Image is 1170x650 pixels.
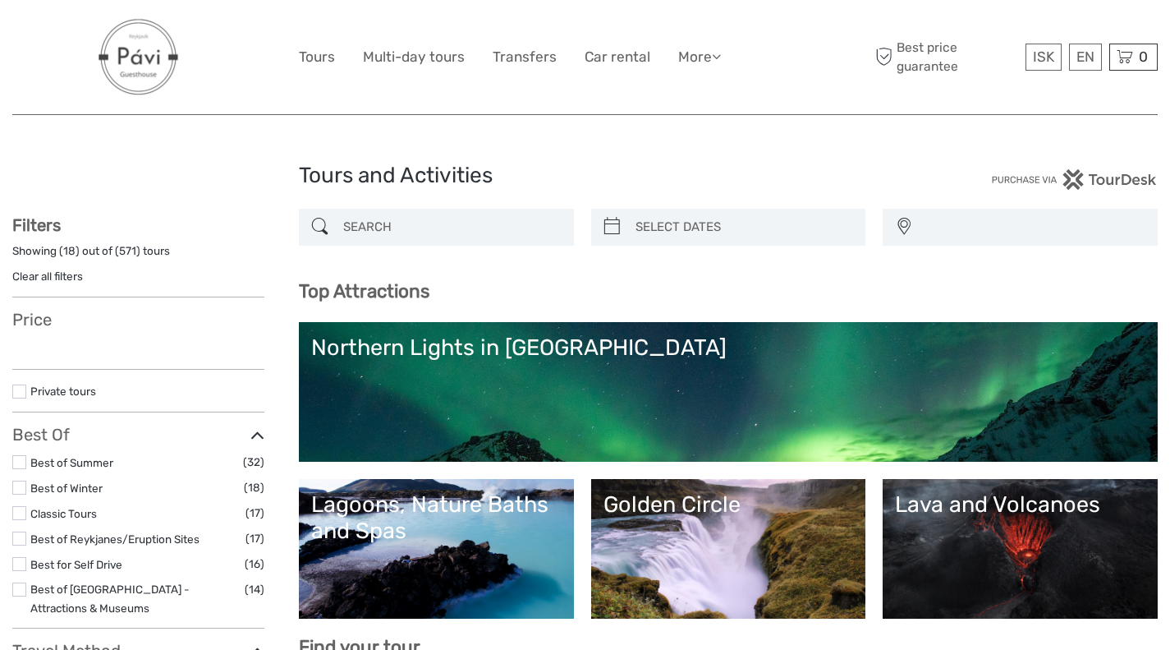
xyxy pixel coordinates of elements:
a: Transfers [493,45,557,69]
span: Best price guarantee [871,39,1021,75]
span: (32) [243,453,264,472]
a: Best of Winter [30,482,103,495]
img: PurchaseViaTourDesk.png [991,169,1158,190]
b: Top Attractions [299,280,429,302]
img: 813-8eeafeba-444a-4ca7-9364-fd0d32cda83c_logo_big.png [94,12,183,102]
h3: Best Of [12,425,264,445]
a: Golden Circle [603,491,854,606]
h3: Price [12,310,264,330]
span: (18) [244,478,264,497]
a: Clear all filters [12,270,83,283]
strong: Filters [12,215,61,235]
div: Showing ( ) out of ( ) tours [12,243,264,269]
a: Lagoons, Nature Baths and Spas [311,491,562,606]
span: (17) [245,529,264,548]
input: SEARCH [337,213,566,242]
span: (14) [245,580,264,599]
span: 0 [1136,48,1150,65]
div: Lagoons, Nature Baths and Spas [311,491,562,545]
h1: Tours and Activities [299,163,872,189]
span: (17) [245,504,264,523]
a: Car rental [585,45,650,69]
a: Tours [299,45,335,69]
span: (16) [245,555,264,574]
a: Classic Tours [30,507,97,520]
div: Lava and Volcanoes [895,491,1145,518]
a: Lava and Volcanoes [895,491,1145,606]
a: Best for Self Drive [30,558,122,571]
a: More [678,45,721,69]
div: EN [1069,44,1102,71]
a: Best of Summer [30,456,113,469]
span: ISK [1033,48,1054,65]
a: Multi-day tours [363,45,465,69]
label: 571 [119,243,136,259]
div: Golden Circle [603,491,854,518]
a: Best of Reykjanes/Eruption Sites [30,532,200,546]
div: Northern Lights in [GEOGRAPHIC_DATA] [311,334,1145,361]
a: Best of [GEOGRAPHIC_DATA] - Attractions & Museums [30,583,190,615]
label: 18 [63,243,76,259]
input: SELECT DATES [629,213,858,242]
a: Northern Lights in [GEOGRAPHIC_DATA] [311,334,1145,449]
a: Private tours [30,385,96,398]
